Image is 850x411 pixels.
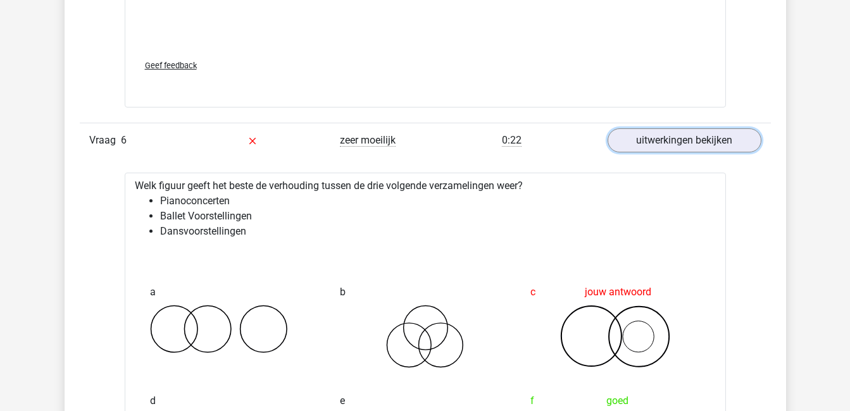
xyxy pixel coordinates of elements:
a: uitwerkingen bekijken [608,128,761,152]
li: Dansvoorstellingen [160,224,716,239]
span: 0:22 [502,134,522,147]
li: Pianoconcerten [160,193,716,209]
span: b [340,279,346,305]
span: c [530,279,535,305]
div: jouw antwoord [530,279,701,305]
span: 6 [121,134,127,146]
li: Ballet Voorstellingen [160,209,716,224]
span: Vraag [89,133,121,148]
span: a [150,279,156,305]
span: Geef feedback [145,61,197,70]
span: zeer moeilijk [340,134,396,147]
